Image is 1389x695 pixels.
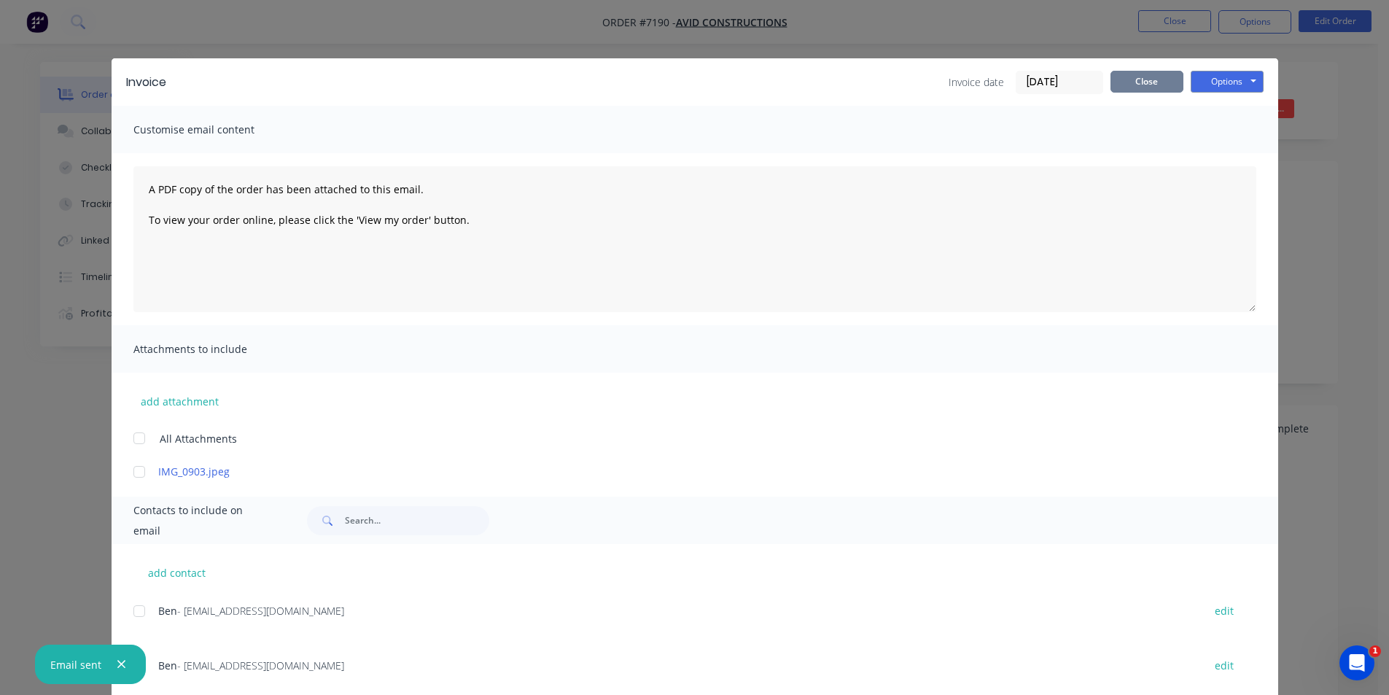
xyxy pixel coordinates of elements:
[177,604,344,618] span: - [EMAIL_ADDRESS][DOMAIN_NAME]
[133,166,1256,312] textarea: A PDF copy of the order has been attached to this email. To view your order online, please click ...
[133,120,294,140] span: Customise email content
[158,604,177,618] span: Ben
[345,506,489,535] input: Search...
[50,657,101,672] div: Email sent
[1191,71,1264,93] button: Options
[1206,601,1242,621] button: edit
[158,659,177,672] span: Ben
[158,464,1188,479] a: IMG_0903.jpeg
[126,74,166,91] div: Invoice
[1206,656,1242,675] button: edit
[1339,645,1374,680] iframe: Intercom live chat
[133,562,221,583] button: add contact
[949,74,1004,90] span: Invoice date
[1369,645,1381,657] span: 1
[160,431,237,446] span: All Attachments
[177,659,344,672] span: - [EMAIL_ADDRESS][DOMAIN_NAME]
[133,500,271,541] span: Contacts to include on email
[133,390,226,412] button: add attachment
[1110,71,1183,93] button: Close
[133,339,294,360] span: Attachments to include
